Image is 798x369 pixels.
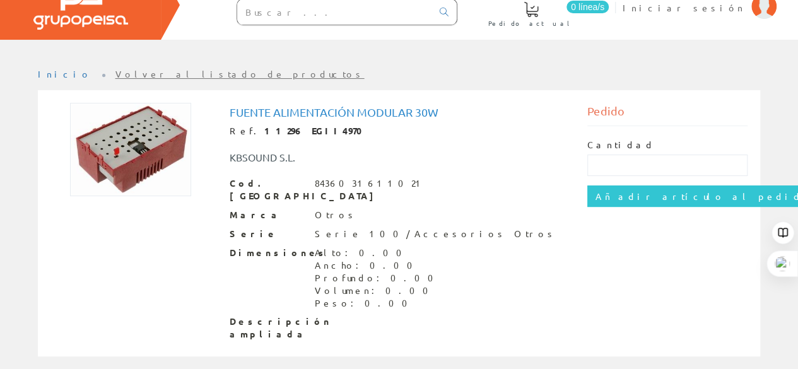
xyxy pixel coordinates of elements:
[566,1,609,13] span: 0 línea/s
[587,139,654,151] label: Cantidad
[230,106,569,119] h1: Fuente alimentación modular 30w
[230,177,305,202] span: Cod. [GEOGRAPHIC_DATA]
[315,272,441,284] div: Profundo: 0.00
[264,125,371,136] strong: 11296 EGII4970
[315,228,556,240] div: Serie 100/Accesorios Otros
[488,17,574,30] span: Pedido actual
[220,150,429,165] div: KBSOUND S.L.
[315,209,357,221] div: Otros
[70,103,191,196] img: Foto artículo Fuente alimentación modular 30w (192x147.84)
[315,259,441,272] div: Ancho: 0.00
[315,297,441,310] div: Peso: 0.00
[230,315,305,341] span: Descripción ampliada
[230,209,305,221] span: Marca
[315,284,441,297] div: Volumen: 0.00
[230,247,305,259] span: Dimensiones
[315,177,426,190] div: 8436031611021
[623,1,745,14] span: Iniciar sesión
[315,247,441,259] div: Alto: 0.00
[587,103,748,126] div: Pedido
[115,68,365,79] a: Volver al listado de productos
[230,125,569,138] div: Ref.
[38,68,91,79] a: Inicio
[230,228,305,240] span: Serie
